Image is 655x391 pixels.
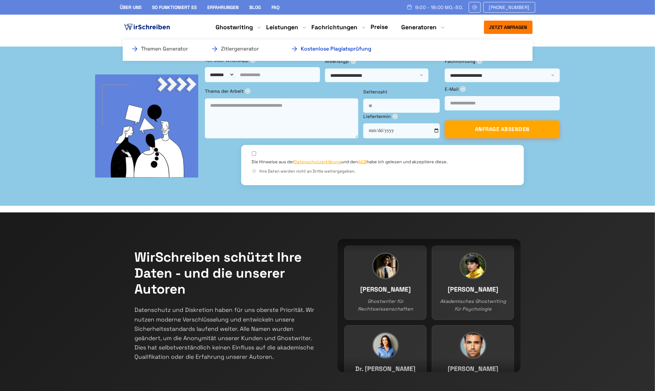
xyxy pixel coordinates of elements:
label: Liefertermin [363,113,440,120]
a: Leistungen [266,23,298,31]
span: 9:00 - 18:00 Mo.-So. [415,5,463,10]
a: FAQ [272,4,280,10]
a: Datenschutzerklärung [294,159,341,165]
button: Jetzt anfragen [484,21,533,34]
a: [PHONE_NUMBER] [483,2,535,13]
img: Dr. Laura Müller [460,253,485,278]
span: ⓘ [460,86,466,92]
a: Ghostwriting [216,23,253,31]
h3: [PERSON_NAME] [439,284,507,295]
label: Die Hinweise aus der und den habe ich gelesen und akzeptiere diese. [252,159,448,165]
a: Über uns [120,4,142,10]
span: ⓘ [351,59,356,64]
a: Fachrichtungen [312,23,358,31]
a: Themen Generator [131,45,197,53]
img: logo ghostwriter-österreich [123,22,171,32]
img: Email [472,5,478,10]
div: Ihre Daten werden nicht an Dritte weitergegeben. [252,168,513,175]
a: AGB [358,159,367,165]
a: Zitiergenerator [211,45,277,53]
button: ANFRAGE ABSENDEN [445,120,560,138]
span: ⓘ [393,114,398,119]
h3: Dr. [PERSON_NAME] [351,363,419,374]
a: Erfahrungen [208,4,239,10]
label: E-Mail [445,85,560,93]
a: Kostenlose Plagiatsprüfung [290,45,357,53]
div: Team members continuous slider [338,239,521,372]
label: Fachrichtung [445,58,560,65]
label: Seitenzahl [363,88,440,95]
a: So funktioniert es [152,4,197,10]
p: Datenschutz und Diskretion haben für uns oberste Priorität. Wir nutzen moderne Verschlüsselung un... [135,305,318,361]
a: Preise [371,23,388,31]
img: Prof. Dr. Markus Steinbach [373,253,398,278]
span: ⓘ [245,88,250,94]
h3: [PERSON_NAME] [351,284,419,295]
a: Generatoren [402,23,437,31]
span: [PHONE_NUMBER] [489,5,530,10]
h3: [PERSON_NAME] [439,363,507,374]
h2: WirSchreiben schützt Ihre Daten - und die unserer Autoren [135,249,318,297]
span: ⓘ [477,59,482,64]
label: Thema der Arbeit [205,87,358,95]
span: ⓘ [252,169,257,174]
span: ⓘ [250,58,255,63]
img: Schedule [407,4,412,10]
a: Blog [249,4,261,10]
label: Arbeitstyp [325,58,440,65]
img: bg [95,74,198,178]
